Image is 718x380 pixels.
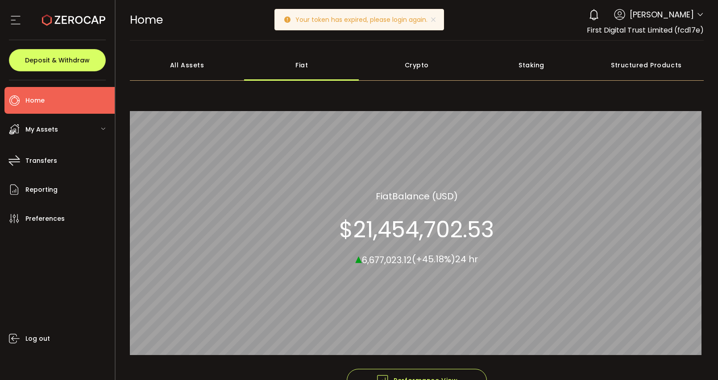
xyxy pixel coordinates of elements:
[25,212,65,225] span: Preferences
[587,25,704,35] span: First Digital Trust Limited (fcd17e)
[130,12,163,28] span: Home
[412,253,455,265] span: (+45.18%)
[630,8,694,21] span: [PERSON_NAME]
[25,332,50,345] span: Log out
[25,94,45,107] span: Home
[474,50,589,81] div: Staking
[376,189,392,202] span: Fiat
[339,216,494,243] section: $21,454,702.53
[355,248,362,268] span: ▴
[376,189,458,202] section: Balance (USD)
[9,49,106,71] button: Deposit & Withdraw
[359,50,474,81] div: Crypto
[589,50,704,81] div: Structured Products
[130,50,245,81] div: All Assets
[362,253,412,266] span: 6,677,023.12
[455,253,478,265] span: 24 hr
[25,154,57,167] span: Transfers
[245,50,359,81] div: Fiat
[25,183,58,196] span: Reporting
[673,337,718,380] iframe: Chat Widget
[25,123,58,136] span: My Assets
[25,57,90,63] span: Deposit & Withdraw
[295,17,435,23] p: Your token has expired, please login again.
